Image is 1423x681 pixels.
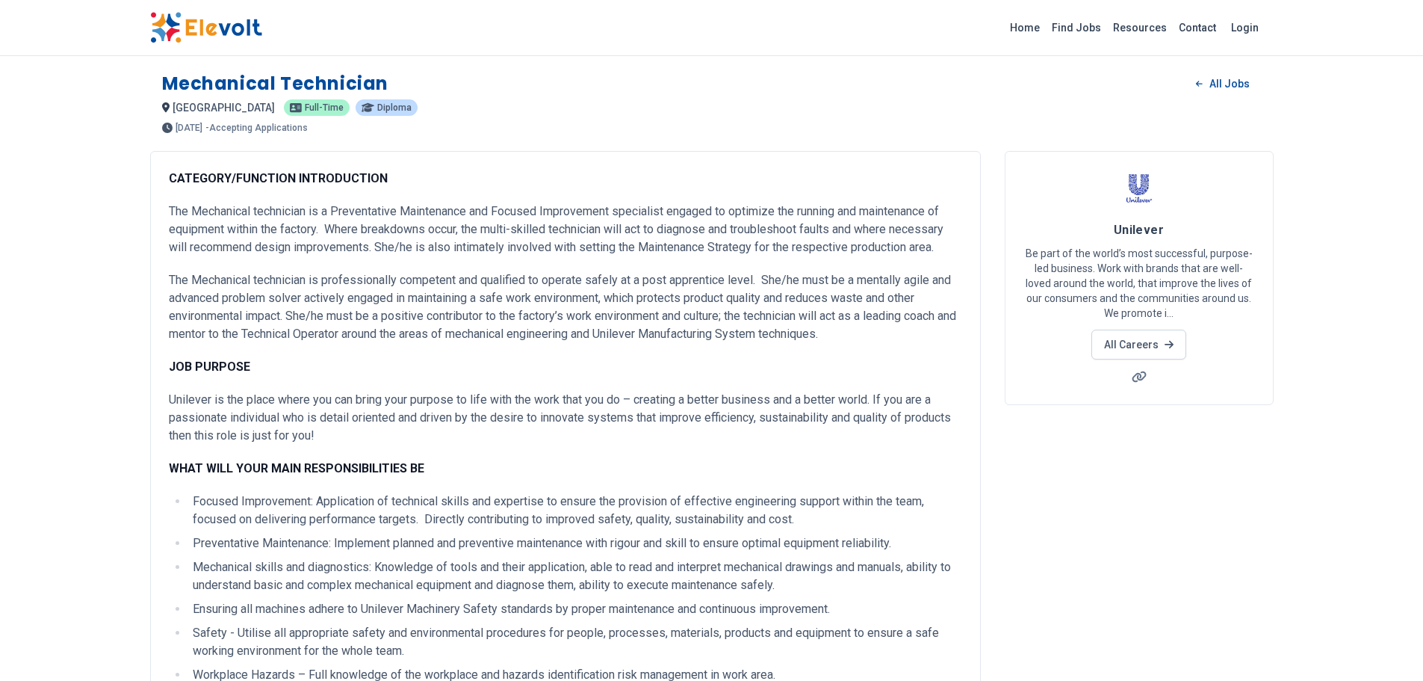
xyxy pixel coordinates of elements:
[1184,73,1261,95] a: All Jobs
[1120,170,1158,207] img: Unilever
[188,600,962,618] li: Ensuring all machines adhere to Unilever Machinery Safety standards by proper maintenance and con...
[176,123,202,132] span: [DATE]
[169,271,962,343] p: The Mechanical technician is professionally competent and qualified to operate safely at a post a...
[173,102,275,114] span: [GEOGRAPHIC_DATA]
[1091,330,1186,360] a: All Careers
[305,103,344,112] span: Full-time
[188,534,962,552] li: Preventative Maintenance: Implement planned and preventive maintenance with rigour and skill to e...
[1023,246,1255,321] p: Be part of the world’s most successful, purpose-led business. Work with brands that are well-love...
[188,558,962,594] li: Mechanical skills and diagnostics: Knowledge of tools and their application, able to read and int...
[169,171,388,185] strong: CATEGORY/FUNCTION INTRODUCTION
[1222,13,1268,43] a: Login
[1107,16,1173,40] a: Resources
[1004,16,1046,40] a: Home
[188,493,962,529] li: Focused Improvement: Application of technical skills and expertise to ensure the provision of eff...
[188,624,962,660] li: Safety - Utilise all appropriate safety and environmental procedures for people, processes, mater...
[169,461,424,475] strong: WHAT WILL YOUR MAIN RESPONSIBILITIES BE
[1114,223,1165,237] span: Unilever
[1046,16,1107,40] a: Find Jobs
[377,103,412,112] span: Diploma
[169,203,962,256] p: The Mechanical technician is a Preventative Maintenance and Focused Improvement specialist engage...
[205,123,308,132] p: - Accepting Applications
[169,360,250,374] strong: JOB PURPOSE
[150,12,262,43] img: Elevolt
[1173,16,1222,40] a: Contact
[162,72,389,96] h1: Mechanical Technician
[169,391,962,445] p: Unilever is the place where you can bring your purpose to life with the work that you do – creati...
